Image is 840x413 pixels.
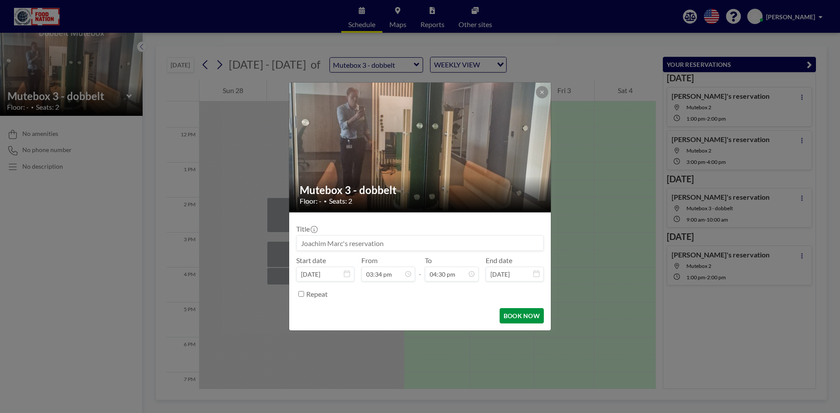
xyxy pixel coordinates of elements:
label: From [361,256,378,265]
h2: Mutebox 3 - dobbelt [300,184,541,197]
label: To [425,256,432,265]
span: • [324,198,327,205]
label: Repeat [306,290,328,298]
span: Seats: 2 [329,197,352,205]
span: Floor: - [300,197,322,205]
label: Start date [296,256,326,265]
button: BOOK NOW [500,308,544,323]
span: - [419,259,421,278]
label: End date [486,256,512,265]
input: Joachim Marc's reservation [297,236,543,250]
label: Title [296,225,317,233]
